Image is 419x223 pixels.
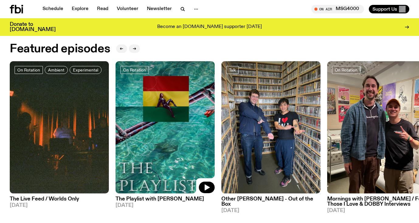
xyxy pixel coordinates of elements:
[113,5,142,13] a: Volunteer
[17,68,40,72] span: On Rotation
[221,61,320,193] img: Matt Do & Other Joe
[15,66,43,74] a: On Rotation
[48,68,64,72] span: Ambient
[116,197,215,202] h3: The Playlist with [PERSON_NAME]
[116,203,215,208] span: [DATE]
[369,5,409,13] button: Support Us
[10,193,109,208] a: The Live Feed / Worlds Only[DATE]
[229,68,236,72] span: Talk
[68,5,92,13] a: Explore
[39,5,67,13] a: Schedule
[10,203,109,208] span: [DATE]
[221,193,320,213] a: Other [PERSON_NAME] - Out of the Box[DATE]
[221,197,320,207] h3: Other [PERSON_NAME] - Out of the Box
[73,68,98,72] span: Experimental
[45,66,68,74] a: Ambient
[116,61,215,193] img: The poster for this episode of The Playlist. It features the album artwork for Amaarae's BLACK ST...
[10,44,110,54] h2: Featured episodes
[332,66,360,74] a: On Rotation
[226,66,239,74] a: Talk
[311,5,364,13] button: On AirMSG4000
[123,68,146,72] span: On Rotation
[93,5,112,13] a: Read
[70,66,102,74] a: Experimental
[221,208,320,213] span: [DATE]
[335,68,358,72] span: On Rotation
[10,61,109,193] img: A grainy film image of shadowy band figures on stage, with red light behind them
[120,66,149,74] a: On Rotation
[372,6,397,12] span: Support Us
[116,193,215,208] a: The Playlist with [PERSON_NAME][DATE]
[143,5,175,13] a: Newsletter
[157,24,262,30] p: Become an [DOMAIN_NAME] supporter [DATE]
[10,22,56,32] h3: Donate to [DOMAIN_NAME]
[10,197,109,202] h3: The Live Feed / Worlds Only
